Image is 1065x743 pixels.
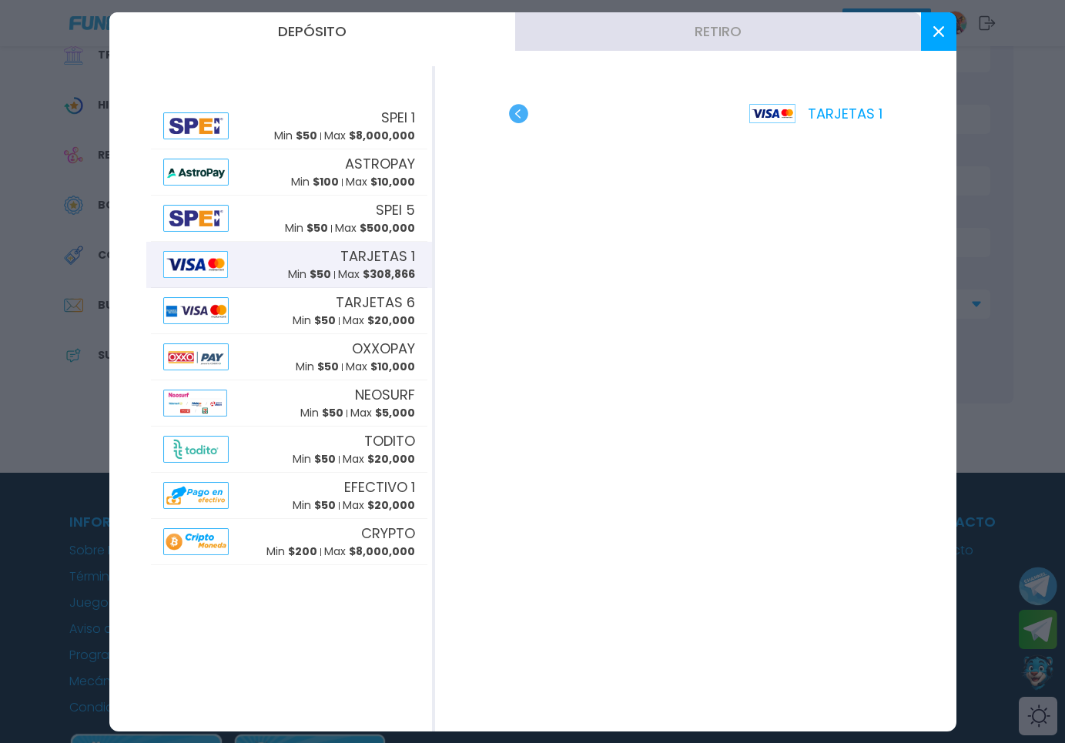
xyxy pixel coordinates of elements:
img: Alipay [163,159,229,186]
span: TARJETAS 1 [340,246,415,266]
span: $ 10,000 [370,359,415,374]
p: Max [350,405,415,421]
p: Min [293,497,336,514]
span: $ 200 [288,544,317,559]
p: TARJETAS 1 [749,103,882,124]
p: Max [343,497,415,514]
span: SPEI 1 [381,107,415,128]
img: Alipay [163,482,229,509]
span: $ 50 [322,405,343,420]
button: AlipayTARJETAS 6Min $50Max $20,000 [146,288,432,334]
span: EFECTIVO 1 [344,477,415,497]
p: Min [288,266,331,283]
p: Max [335,220,415,236]
p: Max [338,266,415,283]
span: $ 500,000 [360,220,415,236]
img: Alipay [163,390,227,417]
img: Alipay [163,528,229,555]
span: $ 10,000 [370,174,415,189]
span: $ 50 [314,497,336,513]
img: Alipay [163,112,229,139]
button: AlipayASTROPAYMin $100Max $10,000 [146,149,432,196]
button: Depósito [109,12,515,51]
button: AlipaySPEI 1Min $50Max $8,000,000 [146,103,432,149]
button: AlipaySPEI 5Min $50Max $500,000 [146,196,432,242]
p: Min [291,174,339,190]
span: $ 50 [310,266,331,282]
p: Max [343,313,415,329]
span: $ 8,000,000 [349,128,415,143]
span: $ 8,000,000 [349,544,415,559]
span: CRYPTO [361,523,415,544]
p: Min [266,544,317,560]
span: $ 100 [313,174,339,189]
p: Min [285,220,328,236]
p: Max [324,128,415,144]
p: Min [296,359,339,375]
img: Platform Logo [749,104,795,123]
p: Max [324,544,415,560]
button: AlipayTODITOMin $50Max $20,000 [146,427,432,473]
img: Alipay [163,251,228,278]
button: AlipayTARJETAS 1Min $50Max $308,866 [146,242,432,288]
img: Alipay [163,297,229,324]
span: OXXOPAY [352,338,415,359]
span: $ 50 [314,313,336,328]
span: TARJETAS 6 [336,292,415,313]
p: Min [293,451,336,467]
p: Min [274,128,317,144]
span: $ 50 [317,359,339,374]
span: $ 50 [314,451,336,467]
p: Min [293,313,336,329]
span: NEOSURF [355,384,415,405]
img: Alipay [163,205,229,232]
p: Min [300,405,343,421]
span: SPEI 5 [376,199,415,220]
span: $ 308,866 [363,266,415,282]
span: $ 20,000 [367,497,415,513]
button: AlipayEFECTIVO 1Min $50Max $20,000 [146,473,432,519]
span: ASTROPAY [345,153,415,174]
span: $ 5,000 [375,405,415,420]
button: Retiro [515,12,921,51]
p: Max [346,174,415,190]
span: TODITO [364,430,415,451]
img: Alipay [163,436,229,463]
p: Max [343,451,415,467]
button: AlipayCRYPTOMin $200Max $8,000,000 [146,519,432,565]
p: Max [346,359,415,375]
span: $ 20,000 [367,451,415,467]
span: $ 50 [296,128,317,143]
button: AlipayNEOSURFMin $50Max $5,000 [146,380,432,427]
span: $ 50 [306,220,328,236]
button: AlipayOXXOPAYMin $50Max $10,000 [146,334,432,380]
img: Alipay [163,343,229,370]
span: $ 20,000 [367,313,415,328]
